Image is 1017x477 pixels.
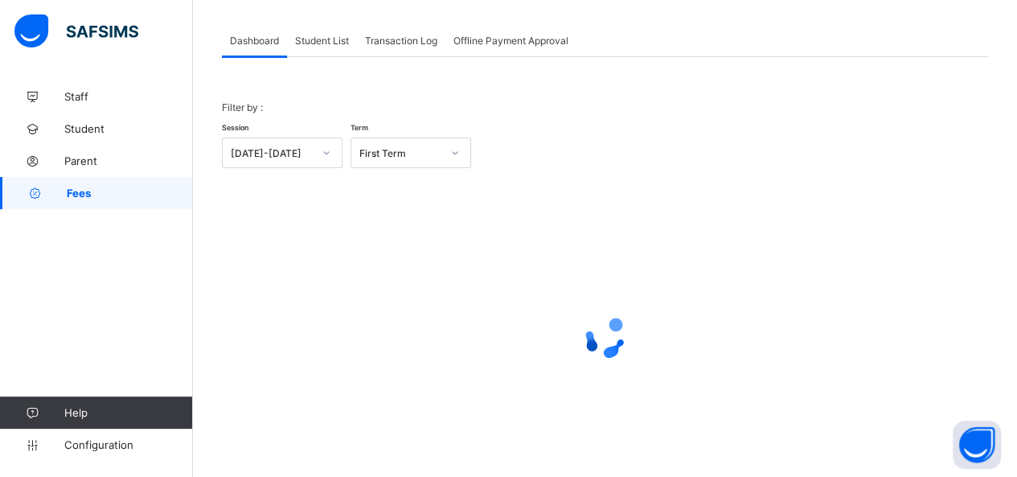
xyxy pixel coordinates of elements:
[14,14,138,48] img: safsims
[222,123,248,132] span: Session
[295,35,349,47] span: Student List
[351,123,368,132] span: Term
[365,35,437,47] span: Transaction Log
[222,101,263,113] span: Filter by :
[64,438,192,451] span: Configuration
[64,122,193,135] span: Student
[230,35,279,47] span: Dashboard
[231,147,313,159] div: [DATE]-[DATE]
[453,35,568,47] span: Offline Payment Approval
[953,421,1001,469] button: Open asap
[64,154,193,167] span: Parent
[64,90,193,103] span: Staff
[67,187,193,199] span: Fees
[359,147,441,159] div: First Term
[64,406,192,419] span: Help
